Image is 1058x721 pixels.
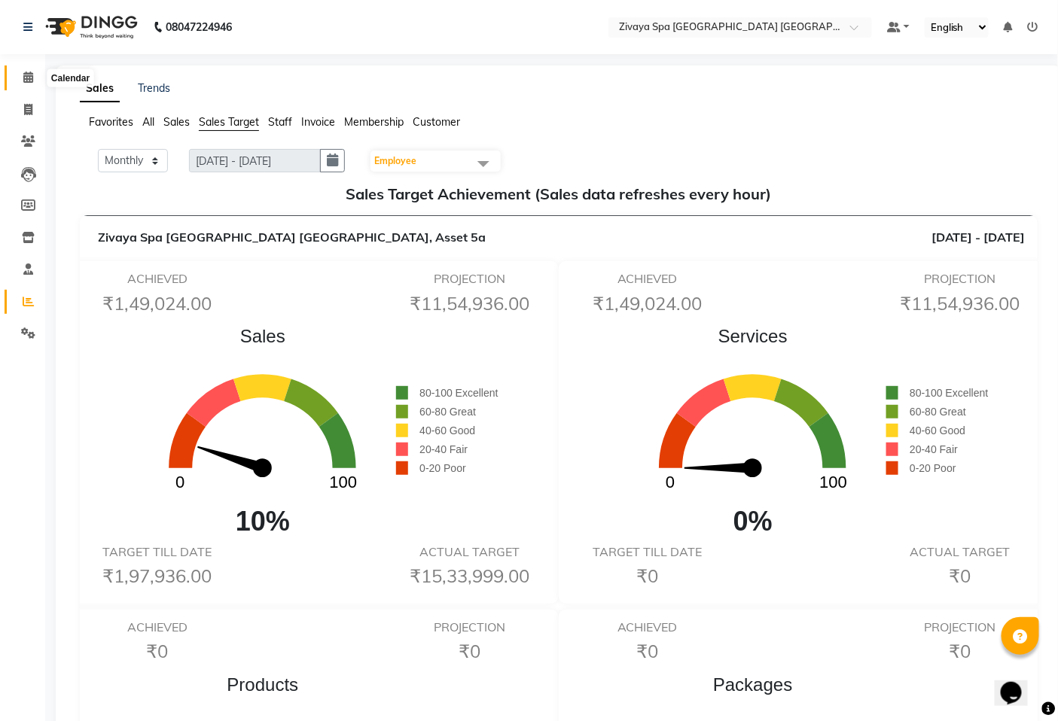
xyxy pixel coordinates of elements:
h6: ₹0 [893,640,1027,662]
iframe: chat widget [995,661,1043,706]
h6: ₹1,49,024.00 [90,293,224,315]
h6: ACTUAL TARGET [403,545,537,559]
h6: ACHIEVED [581,272,715,286]
h6: ₹11,54,936.00 [893,293,1027,315]
span: 20-40 Fair [910,443,958,455]
span: Employee [374,155,416,166]
h6: ACHIEVED [581,620,715,634]
h6: TARGET TILL DATE [581,545,715,559]
h6: ₹0 [893,565,1027,587]
a: Trends [138,81,170,95]
span: 0-20 Poor [419,462,465,474]
span: Sales Target [199,115,259,129]
h6: ACHIEVED [90,272,224,286]
span: Favorites [89,115,133,129]
h5: Sales Target Achievement (Sales data refreshes every hour) [92,185,1026,203]
span: 60-80 Great [419,406,476,418]
h6: PROJECTION [403,272,537,286]
span: Membership [344,115,404,129]
span: Zivaya Spa [GEOGRAPHIC_DATA] [GEOGRAPHIC_DATA], Asset 5a [98,230,486,245]
span: 60-80 Great [910,406,966,418]
span: 80-100 Excellent [910,387,988,399]
span: Staff [268,115,292,129]
h6: ₹11,54,936.00 [403,293,537,315]
span: Packages [619,671,886,698]
span: All [142,115,154,129]
text: 0 [176,473,185,492]
h6: TARGET TILL DATE [90,545,224,559]
span: 80-100 Excellent [419,387,498,399]
input: DD/MM/YYYY-DD/MM/YYYY [189,149,321,172]
h6: ACHIEVED [90,620,224,634]
span: 20-40 Fair [419,443,468,455]
text: 100 [820,473,848,492]
h6: ₹1,49,024.00 [581,293,715,315]
h6: ₹0 [90,640,224,662]
div: Calendar [47,69,93,87]
span: 0% [619,501,886,542]
text: 100 [330,473,358,492]
h6: ₹15,33,999.00 [403,565,537,587]
h6: PROJECTION [893,620,1027,634]
h6: ₹1,97,936.00 [90,565,224,587]
b: 08047224946 [166,6,232,48]
span: Invoice [301,115,335,129]
h6: ₹0 [581,640,715,662]
h6: PROJECTION [403,620,537,634]
span: Services [619,323,886,350]
img: logo [38,6,142,48]
span: 40-60 Good [419,424,475,437]
span: 40-60 Good [910,424,965,437]
span: 0-20 Poor [910,462,956,474]
h6: ₹0 [403,640,537,662]
h6: PROJECTION [893,272,1027,286]
h6: ₹0 [581,565,715,587]
span: Products [129,671,396,698]
h6: ACTUAL TARGET [893,545,1027,559]
span: Sales [163,115,190,129]
span: [DATE] - [DATE] [931,228,1026,246]
span: 10% [129,501,396,542]
text: 0 [666,473,675,492]
span: Sales [129,323,396,350]
span: Customer [413,115,460,129]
